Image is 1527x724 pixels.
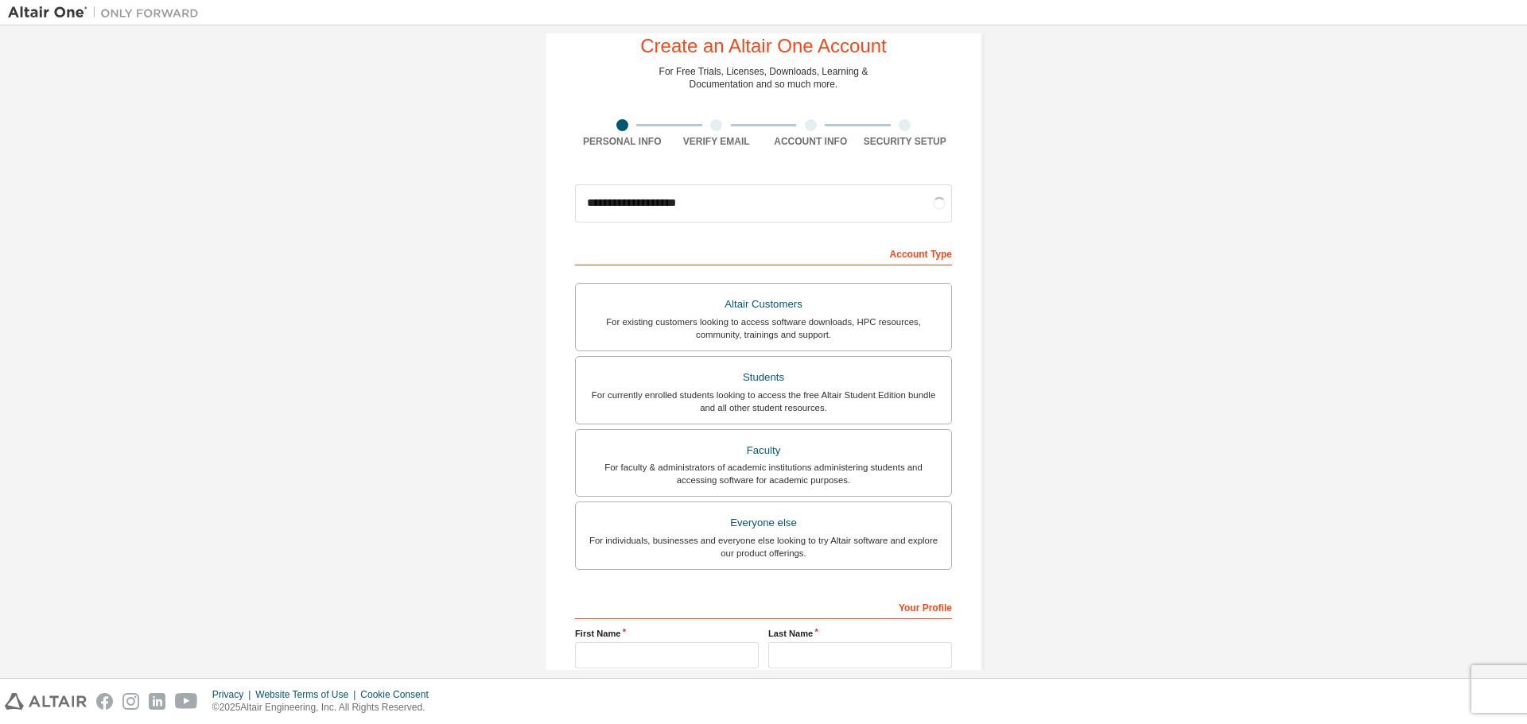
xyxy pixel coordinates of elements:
div: For faculty & administrators of academic institutions administering students and accessing softwa... [585,461,942,486]
img: youtube.svg [175,693,198,710]
p: © 2025 Altair Engineering, Inc. All Rights Reserved. [212,701,438,714]
div: For currently enrolled students looking to access the free Altair Student Edition bundle and all ... [585,389,942,414]
img: facebook.svg [96,693,113,710]
div: Personal Info [575,135,670,148]
div: For Free Trials, Licenses, Downloads, Learning & Documentation and so much more. [659,65,868,91]
div: Verify Email [670,135,764,148]
div: For existing customers looking to access software downloads, HPC resources, community, trainings ... [585,316,942,341]
div: Account Type [575,240,952,265]
img: linkedin.svg [149,693,165,710]
img: instagram.svg [122,693,139,710]
div: Cookie Consent [360,688,437,701]
div: Create an Altair One Account [640,37,887,56]
div: Website Terms of Use [255,688,360,701]
div: Account Info [763,135,858,148]
label: Last Name [768,627,952,640]
div: Your Profile [575,594,952,619]
div: Security Setup [858,135,953,148]
label: First Name [575,627,759,640]
div: Altair Customers [585,293,942,316]
div: Students [585,366,942,389]
img: altair_logo.svg [5,693,87,710]
div: For individuals, businesses and everyone else looking to try Altair software and explore our prod... [585,534,942,559]
div: Faculty [585,439,942,462]
img: Altair One [8,5,207,21]
div: Everyone else [585,512,942,534]
div: Privacy [212,688,255,701]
